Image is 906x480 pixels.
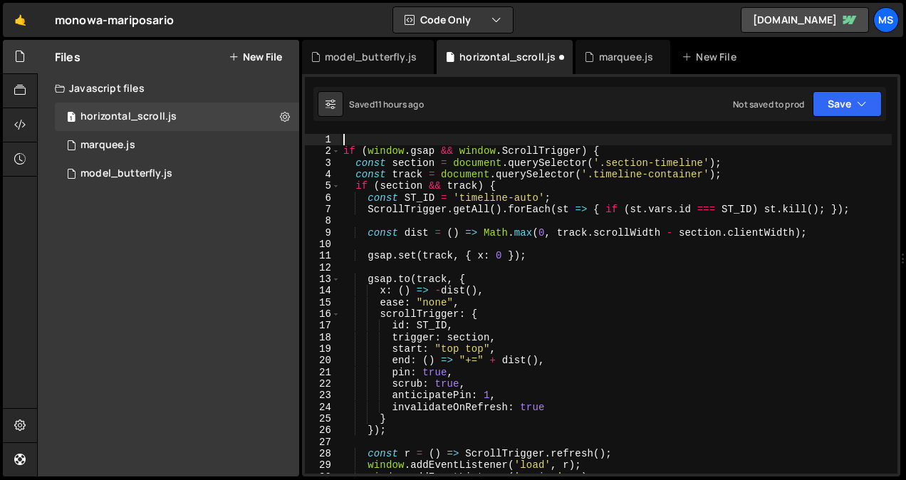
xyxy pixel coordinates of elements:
h2: Files [55,49,80,65]
div: horizontal_scroll.js [55,103,299,131]
div: 21 [305,367,340,378]
div: horizontal_scroll.js [80,110,177,123]
div: 29 [305,459,340,471]
div: model_butterfly.js [80,167,172,180]
div: 18 [305,332,340,343]
div: 16 [305,308,340,320]
div: 16967/46534.js [55,131,299,160]
div: horizontal_scroll.js [459,50,556,64]
button: New File [229,51,282,63]
div: model_butterfly.js [325,50,417,64]
div: Not saved to prod [733,98,804,110]
div: 11 [305,250,340,261]
div: 13 [305,273,340,285]
div: 14 [305,285,340,296]
div: 6 [305,192,340,204]
a: ms [873,7,899,33]
div: 26 [305,424,340,436]
div: Saved [349,98,424,110]
div: 20 [305,355,340,366]
div: 27 [305,437,340,448]
button: Save [813,91,882,117]
a: 🤙 [3,3,38,37]
div: 28 [305,448,340,459]
button: Code Only [393,7,513,33]
div: 7 [305,204,340,215]
div: 16967/46536.js [55,160,299,188]
div: marquee.js [80,139,135,152]
div: 11 hours ago [375,98,424,110]
div: 2 [305,145,340,157]
div: 5 [305,180,340,192]
a: [DOMAIN_NAME] [741,7,869,33]
div: 17 [305,320,340,331]
div: 1 [305,134,340,145]
div: 4 [305,169,340,180]
div: 8 [305,215,340,226]
div: 23 [305,390,340,401]
div: 10 [305,239,340,250]
div: 9 [305,227,340,239]
div: 3 [305,157,340,169]
div: 19 [305,343,340,355]
div: monowa-mariposario [55,11,174,28]
div: 24 [305,402,340,413]
div: New File [682,50,741,64]
div: 12 [305,262,340,273]
span: 1 [67,113,75,124]
div: Javascript files [38,74,299,103]
div: 15 [305,297,340,308]
div: 22 [305,378,340,390]
div: 25 [305,413,340,424]
div: marquee.js [599,50,654,64]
